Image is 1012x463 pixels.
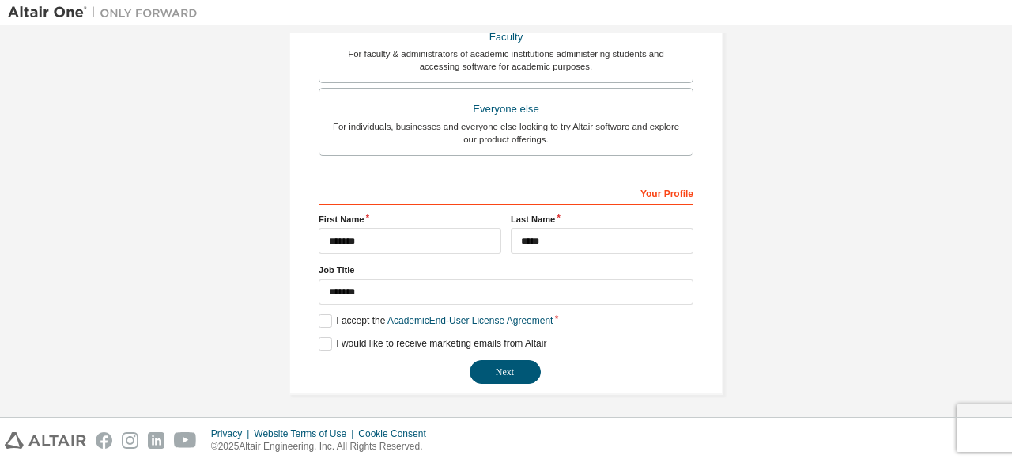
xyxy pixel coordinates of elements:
a: Academic End-User License Agreement [387,315,553,326]
label: Job Title [319,264,693,276]
button: Next [470,360,541,384]
p: © 2025 Altair Engineering, Inc. All Rights Reserved. [211,440,436,454]
label: I would like to receive marketing emails from Altair [319,337,546,351]
div: Website Terms of Use [254,427,358,440]
img: instagram.svg [122,432,138,449]
img: facebook.svg [96,432,112,449]
div: Privacy [211,427,254,440]
div: For faculty & administrators of academic institutions administering students and accessing softwa... [329,47,683,73]
img: Altair One [8,5,206,21]
div: Your Profile [319,180,693,205]
div: Cookie Consent [358,427,435,440]
img: linkedin.svg [148,432,164,449]
img: altair_logo.svg [5,432,86,449]
div: Everyone else [329,98,683,120]
label: I accept the [319,314,553,328]
div: Faculty [329,26,683,48]
label: Last Name [511,213,693,226]
label: First Name [319,213,501,226]
img: youtube.svg [174,432,197,449]
div: For individuals, businesses and everyone else looking to try Altair software and explore our prod... [329,120,683,146]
